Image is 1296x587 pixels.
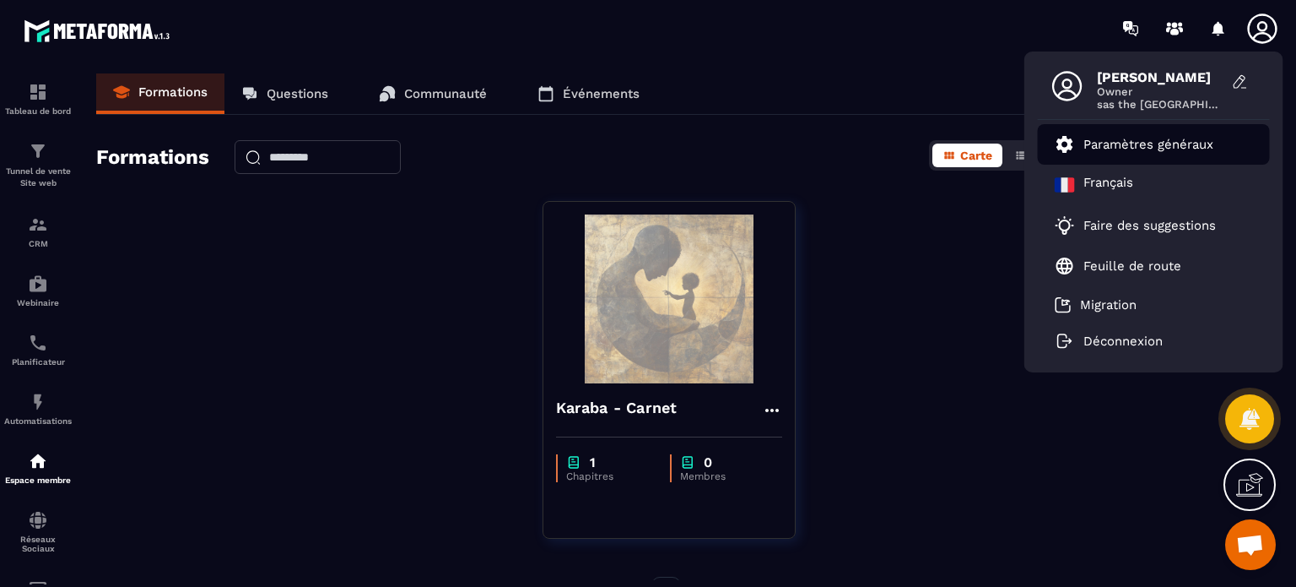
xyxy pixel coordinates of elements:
[28,141,48,161] img: formation
[96,140,209,176] h2: Formations
[138,84,208,100] p: Formations
[404,86,487,101] p: Communauté
[932,144,1002,167] button: Carte
[4,497,72,566] a: social-networksocial-networkRéseaux Sociaux
[1083,218,1216,233] p: Faire des suggestions
[4,416,72,426] p: Automatisations
[4,320,72,379] a: schedulerschedulerPlanificateur
[556,396,678,420] h4: Karaba - Carnet
[4,298,72,307] p: Webinaire
[960,149,992,162] span: Carte
[704,454,712,470] p: 0
[680,454,695,470] img: chapter
[566,454,581,470] img: chapter
[96,73,224,114] a: Formations
[1083,258,1181,274] p: Feuille de route
[28,82,48,102] img: formation
[28,274,48,294] img: automations
[566,470,653,482] p: Chapitres
[28,392,48,412] img: automations
[680,470,765,482] p: Membres
[4,476,72,485] p: Espace membre
[4,239,72,248] p: CRM
[28,451,48,471] img: automations
[1055,215,1232,236] a: Faire des suggestions
[1225,519,1276,570] div: Ouvrir le chat
[1080,297,1137,313] p: Migration
[1083,334,1163,349] p: Déconnexion
[563,86,640,101] p: Événements
[224,73,345,114] a: Questions
[1097,69,1223,85] span: [PERSON_NAME]
[521,73,656,114] a: Événements
[1083,137,1213,152] p: Paramètres généraux
[4,166,72,189] p: Tunnel de vente Site web
[1004,144,1070,167] button: Liste
[556,215,782,383] img: formation-background
[1097,98,1223,111] span: sas the [GEOGRAPHIC_DATA] compostelle
[1083,175,1133,195] p: Français
[4,261,72,320] a: automationsautomationsWebinaire
[28,333,48,353] img: scheduler
[4,69,72,128] a: formationformationTableau de bord
[1055,134,1213,155] a: Paramètres généraux
[267,86,328,101] p: Questions
[1055,256,1181,276] a: Feuille de route
[28,510,48,530] img: social-network
[4,379,72,438] a: automationsautomationsAutomatisations
[4,357,72,367] p: Planificateur
[1097,85,1223,98] span: Owner
[28,215,48,235] img: formation
[4,106,72,116] p: Tableau de bord
[4,535,72,553] p: Réseaux Sociaux
[4,128,72,202] a: formationformationTunnel de vente Site web
[543,201,817,560] a: formation-backgroundKaraba - Carnetchapter1Chapitreschapter0Membres
[590,454,596,470] p: 1
[4,438,72,497] a: automationsautomationsEspace membre
[24,15,175,46] img: logo
[362,73,504,114] a: Communauté
[4,202,72,261] a: formationformationCRM
[1055,296,1137,313] a: Migration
